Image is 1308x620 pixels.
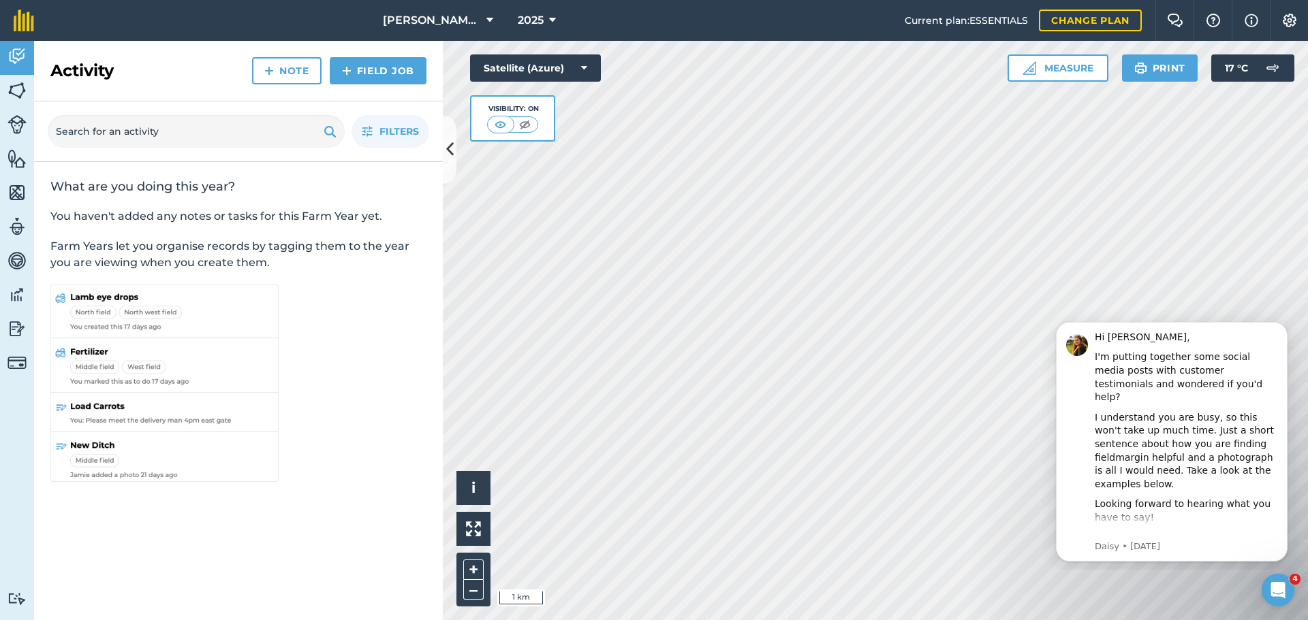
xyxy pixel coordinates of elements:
h2: What are you doing this year? [50,178,426,195]
img: svg+xml;base64,PD94bWwgdmVyc2lvbj0iMS4wIiBlbmNvZGluZz0idXRmLTgiPz4KPCEtLSBHZW5lcmF0b3I6IEFkb2JlIE... [7,250,27,271]
div: Message content [59,21,242,225]
span: i [471,479,476,496]
button: i [456,471,490,505]
button: Filters [352,115,429,148]
span: Current plan : ESSENTIALS [905,13,1028,28]
button: + [463,559,484,580]
span: [PERSON_NAME] Brookland Ltd [383,12,481,29]
a: Note [252,57,322,84]
div: Hi [PERSON_NAME], [59,21,242,35]
div: I'm putting together some social media posts with customer testimonials and wondered if you'd help? [59,41,242,94]
div: I understand you are busy, so this won't take up much time. Just a short sentence about how you a... [59,101,242,182]
img: svg+xml;base64,PHN2ZyB4bWxucz0iaHR0cDovL3d3dy53My5vcmcvMjAwMC9zdmciIHdpZHRoPSIxNCIgaGVpZ2h0PSIyNC... [264,63,274,79]
img: svg+xml;base64,PD94bWwgdmVyc2lvbj0iMS4wIiBlbmNvZGluZz0idXRmLTgiPz4KPCEtLSBHZW5lcmF0b3I6IEFkb2JlIE... [1259,54,1286,82]
img: Two speech bubbles overlapping with the left bubble in the forefront [1167,14,1183,27]
img: svg+xml;base64,PHN2ZyB4bWxucz0iaHR0cDovL3d3dy53My5vcmcvMjAwMC9zdmciIHdpZHRoPSI1NiIgaGVpZ2h0PSI2MC... [7,148,27,169]
a: Change plan [1039,10,1142,31]
h2: Activity [50,60,114,82]
img: svg+xml;base64,PHN2ZyB4bWxucz0iaHR0cDovL3d3dy53My5vcmcvMjAwMC9zdmciIHdpZHRoPSI1MCIgaGVpZ2h0PSI0MC... [516,118,533,131]
button: Measure [1008,54,1108,82]
img: svg+xml;base64,PD94bWwgdmVyc2lvbj0iMS4wIiBlbmNvZGluZz0idXRmLTgiPz4KPCEtLSBHZW5lcmF0b3I6IEFkb2JlIE... [7,46,27,67]
img: svg+xml;base64,PD94bWwgdmVyc2lvbj0iMS4wIiBlbmNvZGluZz0idXRmLTgiPz4KPCEtLSBHZW5lcmF0b3I6IEFkb2JlIE... [7,115,27,134]
div: message notification from Daisy, 4d ago. Hi Oliver, I'm putting together some social media posts ... [20,12,252,252]
iframe: Intercom live chat [1262,574,1294,606]
img: svg+xml;base64,PHN2ZyB4bWxucz0iaHR0cDovL3d3dy53My5vcmcvMjAwMC9zdmciIHdpZHRoPSI1NiIgaGVpZ2h0PSI2MC... [7,182,27,203]
span: 17 ° C [1225,54,1248,82]
img: svg+xml;base64,PD94bWwgdmVyc2lvbj0iMS4wIiBlbmNvZGluZz0idXRmLTgiPz4KPCEtLSBHZW5lcmF0b3I6IEFkb2JlIE... [7,319,27,339]
div: Visibility: On [487,103,539,114]
img: svg+xml;base64,PD94bWwgdmVyc2lvbj0iMS4wIiBlbmNvZGluZz0idXRmLTgiPz4KPCEtLSBHZW5lcmF0b3I6IEFkb2JlIE... [7,284,27,305]
input: Search for an activity [48,115,345,148]
img: svg+xml;base64,PD94bWwgdmVyc2lvbj0iMS4wIiBlbmNvZGluZz0idXRmLTgiPz4KPCEtLSBHZW5lcmF0b3I6IEFkb2JlIE... [7,353,27,372]
img: svg+xml;base64,PHN2ZyB4bWxucz0iaHR0cDovL3d3dy53My5vcmcvMjAwMC9zdmciIHdpZHRoPSIxOSIgaGVpZ2h0PSIyNC... [324,123,337,140]
div: Looking forward to hearing what you have to say! [59,188,242,214]
p: Message from Daisy, sent 4d ago [59,231,242,243]
div: Have a great day, [59,222,242,235]
img: fieldmargin Logo [14,10,34,31]
img: Ruler icon [1023,61,1036,75]
span: 4 [1290,574,1301,585]
p: You haven't added any notes or tasks for this Farm Year yet. [50,208,426,225]
iframe: Intercom notifications message [1035,310,1308,570]
button: Print [1122,54,1198,82]
img: svg+xml;base64,PHN2ZyB4bWxucz0iaHR0cDovL3d3dy53My5vcmcvMjAwMC9zdmciIHdpZHRoPSIxOSIgaGVpZ2h0PSIyNC... [1134,60,1147,76]
img: svg+xml;base64,PD94bWwgdmVyc2lvbj0iMS4wIiBlbmNvZGluZz0idXRmLTgiPz4KPCEtLSBHZW5lcmF0b3I6IEFkb2JlIE... [7,592,27,605]
img: svg+xml;base64,PHN2ZyB4bWxucz0iaHR0cDovL3d3dy53My5vcmcvMjAwMC9zdmciIHdpZHRoPSI1MCIgaGVpZ2h0PSI0MC... [492,118,509,131]
span: Filters [379,124,419,139]
img: Profile image for Daisy [31,25,52,46]
img: svg+xml;base64,PHN2ZyB4bWxucz0iaHR0cDovL3d3dy53My5vcmcvMjAwMC9zdmciIHdpZHRoPSIxNyIgaGVpZ2h0PSIxNy... [1245,12,1258,29]
a: Field Job [330,57,426,84]
button: 17 °C [1211,54,1294,82]
button: – [463,580,484,600]
span: 2025 [518,12,544,29]
img: Four arrows, one pointing top left, one top right, one bottom right and the last bottom left [466,521,481,536]
img: A question mark icon [1205,14,1221,27]
img: svg+xml;base64,PD94bWwgdmVyc2lvbj0iMS4wIiBlbmNvZGluZz0idXRmLTgiPz4KPCEtLSBHZW5lcmF0b3I6IEFkb2JlIE... [7,216,27,237]
img: A cog icon [1281,14,1298,27]
img: svg+xml;base64,PHN2ZyB4bWxucz0iaHR0cDovL3d3dy53My5vcmcvMjAwMC9zdmciIHdpZHRoPSI1NiIgaGVpZ2h0PSI2MC... [7,80,27,101]
p: Farm Years let you organise records by tagging them to the year you are viewing when you create t... [50,238,426,271]
button: Satellite (Azure) [470,54,601,82]
img: svg+xml;base64,PHN2ZyB4bWxucz0iaHR0cDovL3d3dy53My5vcmcvMjAwMC9zdmciIHdpZHRoPSIxNCIgaGVpZ2h0PSIyNC... [342,63,352,79]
